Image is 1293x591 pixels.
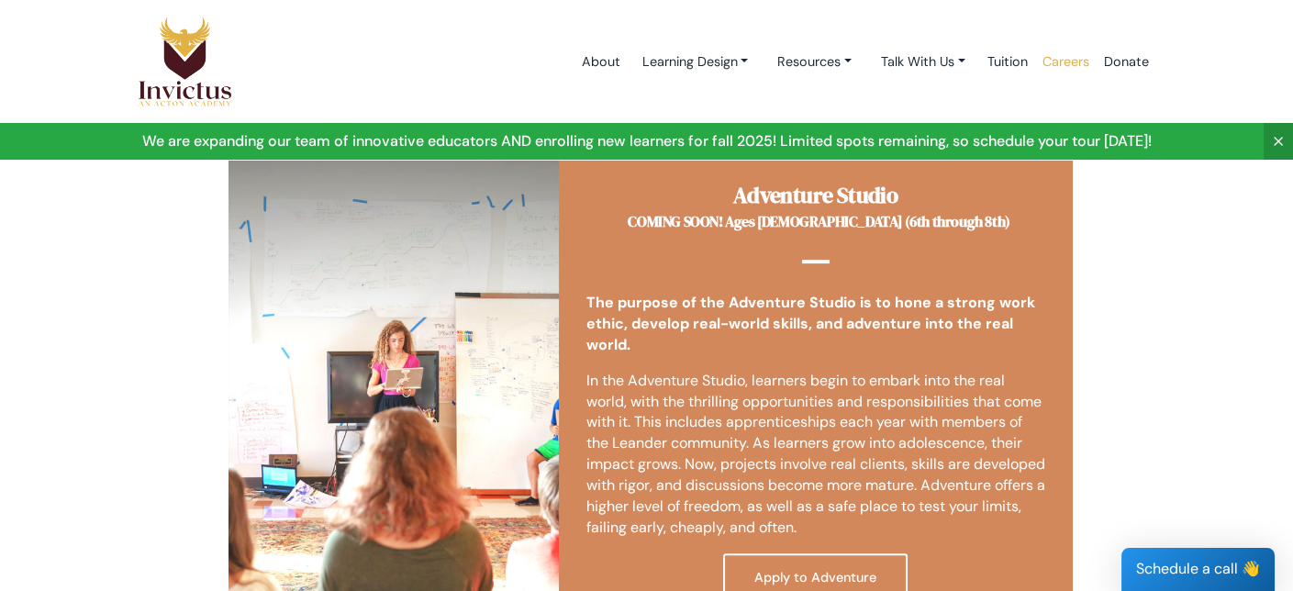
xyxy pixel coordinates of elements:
[866,45,980,79] a: Talk With Us
[574,23,627,101] a: About
[138,16,233,107] img: Logo
[1097,23,1156,101] a: Donate
[1035,23,1097,101] a: Careers
[586,183,1045,209] h2: Adventure Studio
[1121,548,1275,591] div: Schedule a call 👋
[586,293,1045,356] p: The purpose of the Adventure Studio is to hone a strong work ethic, develop real-world skills, an...
[627,45,763,79] a: Learning Design
[980,23,1035,101] a: Tuition
[594,213,1045,230] h5: COMING SOON! Ages [DEMOGRAPHIC_DATA] (6th through 8th)
[763,45,866,79] a: Resources
[586,371,1045,539] p: In the Adventure Studio, learners begin to embark into the real world, with the thrilling opportu...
